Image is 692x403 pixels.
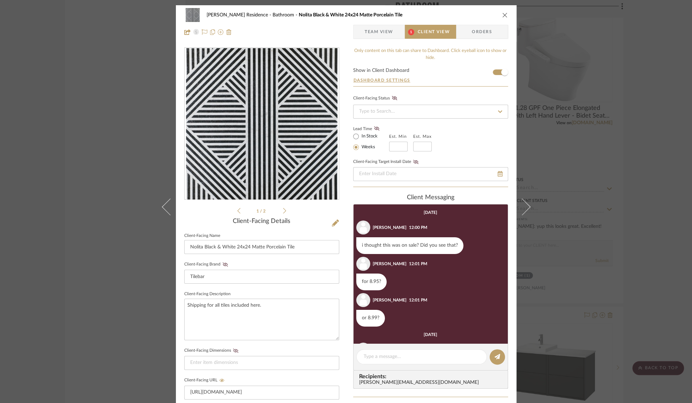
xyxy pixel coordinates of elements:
input: Enter item URL [184,386,339,400]
input: Enter Install Date [353,167,508,181]
span: Orders [464,25,500,39]
label: In Stock [360,133,378,140]
div: or 8.99? [356,310,385,327]
label: Client-Facing Description [184,292,231,296]
input: Enter Client-Facing Brand [184,270,339,284]
img: user_avatar.png [356,293,370,307]
div: client Messaging [353,194,508,202]
button: Client-Facing Dimensions [231,348,240,353]
span: Recipients: [359,373,505,380]
div: 12:01 PM [409,297,427,303]
div: Client-Facing Details [184,218,339,225]
span: 1 [256,209,260,213]
div: [PERSON_NAME] [373,224,407,231]
input: Type to Search… [353,105,508,119]
div: [DATE] [424,332,437,337]
img: user_avatar.png [356,257,370,271]
span: 1 [408,29,414,35]
div: [PERSON_NAME] [373,297,407,303]
label: Client-Facing URL [184,378,227,383]
img: Remove from project [226,29,232,35]
input: Enter Client-Facing Item Name [184,240,339,254]
span: Bathroom [273,13,299,17]
img: c65daca3-b1b5-4bee-bb9e-2c2cfc334feb_436x436.jpg [186,48,337,200]
div: 12:01 PM [409,261,427,267]
label: Client-Facing Dimensions [184,348,240,353]
label: Client-Facing Target Install Date [353,159,421,164]
img: c65daca3-b1b5-4bee-bb9e-2c2cfc334feb_48x40.jpg [184,8,201,22]
span: Client View [418,25,450,39]
div: i thought this was on sale? Did you see that? [356,237,463,254]
span: / [260,209,263,213]
button: Client-Facing URL [217,378,227,383]
button: Client-Facing Target Install Date [411,159,421,164]
div: [DATE] [424,210,437,215]
label: Client-Facing Brand [184,262,230,267]
div: for 8.95? [356,274,387,290]
input: Enter item dimensions [184,356,339,370]
button: close [502,12,508,18]
div: Only content on this tab can share to Dashboard. Click eyeball icon to show or hide. [353,47,508,61]
label: Est. Min [389,134,407,139]
label: Est. Max [413,134,432,139]
span: Nolita Black & White 24x24 Matte Porcelain Tile [299,13,402,17]
span: [PERSON_NAME] Residence [207,13,273,17]
span: Team View [365,25,393,39]
img: user_avatar.png [356,221,370,234]
div: 0 [185,48,339,200]
span: 2 [263,209,267,213]
img: user_avatar.png [356,343,370,357]
button: Client-Facing Brand [221,262,230,267]
button: Lead Time [372,125,381,132]
div: Client-Facing Status [353,95,399,102]
label: Client-Facing Name [184,234,220,238]
mat-radio-group: Select item type [353,132,389,151]
button: Dashboard Settings [353,77,411,83]
div: 12:00 PM [409,224,427,231]
div: [PERSON_NAME] [373,261,407,267]
div: [PERSON_NAME][EMAIL_ADDRESS][DOMAIN_NAME] [359,380,505,386]
label: Lead Time [353,126,389,132]
label: Weeks [360,144,375,150]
